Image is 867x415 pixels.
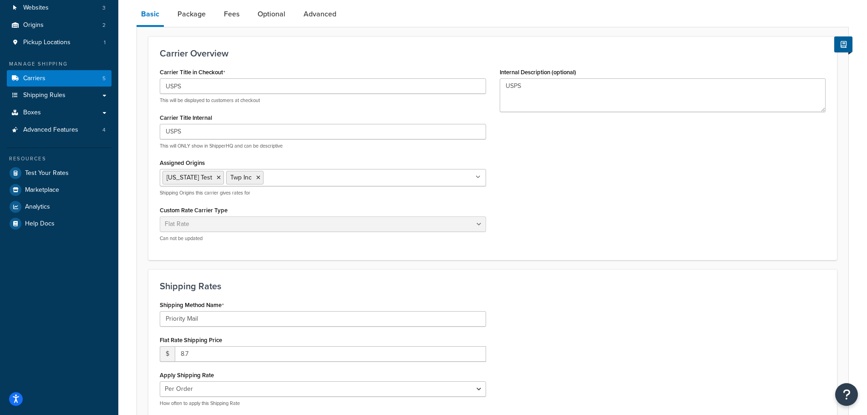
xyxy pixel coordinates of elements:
[7,122,112,138] li: Advanced Features
[25,186,59,194] span: Marketplace
[7,199,112,215] a: Analytics
[167,173,212,182] span: [US_STATE] Test
[7,17,112,34] a: Origins2
[25,203,50,211] span: Analytics
[7,87,112,104] a: Shipping Rules
[23,21,44,29] span: Origins
[173,3,210,25] a: Package
[7,70,112,87] a: Carriers5
[7,122,112,138] a: Advanced Features4
[160,97,486,104] p: This will be displayed to customers at checkout
[160,281,826,291] h3: Shipping Rates
[25,169,69,177] span: Test Your Rates
[160,346,175,362] span: $
[7,17,112,34] li: Origins
[160,235,486,242] p: Can not be updated
[160,207,228,214] label: Custom Rate Carrier Type
[7,34,112,51] a: Pickup Locations1
[7,104,112,121] a: Boxes
[219,3,244,25] a: Fees
[23,126,78,134] span: Advanced Features
[23,39,71,46] span: Pickup Locations
[102,126,106,134] span: 4
[253,3,290,25] a: Optional
[500,78,826,112] textarea: USPS
[160,302,224,309] label: Shipping Method Name
[7,165,112,181] a: Test Your Rates
[7,215,112,232] a: Help Docs
[299,3,341,25] a: Advanced
[23,109,41,117] span: Boxes
[23,92,66,99] span: Shipping Rules
[137,3,164,27] a: Basic
[160,337,222,343] label: Flat Rate Shipping Price
[102,75,106,82] span: 5
[160,48,826,58] h3: Carrier Overview
[104,39,106,46] span: 1
[230,173,252,182] span: Twp Inc
[102,21,106,29] span: 2
[160,69,225,76] label: Carrier Title in Checkout
[102,4,106,12] span: 3
[160,372,214,379] label: Apply Shipping Rate
[160,190,486,196] p: Shipping Origins this carrier gives rates for
[25,220,55,228] span: Help Docs
[160,114,212,121] label: Carrier Title Internal
[7,182,112,198] a: Marketplace
[7,60,112,68] div: Manage Shipping
[834,36,852,52] button: Show Help Docs
[160,400,486,407] p: How often to apply this Shipping Rate
[23,4,49,12] span: Websites
[160,159,205,166] label: Assigned Origins
[500,69,576,76] label: Internal Description (optional)
[160,143,486,149] p: This will ONLY show in ShipperHQ and can be descriptive
[835,383,858,406] button: Open Resource Center
[7,34,112,51] li: Pickup Locations
[23,75,46,82] span: Carriers
[7,155,112,163] div: Resources
[7,70,112,87] li: Carriers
